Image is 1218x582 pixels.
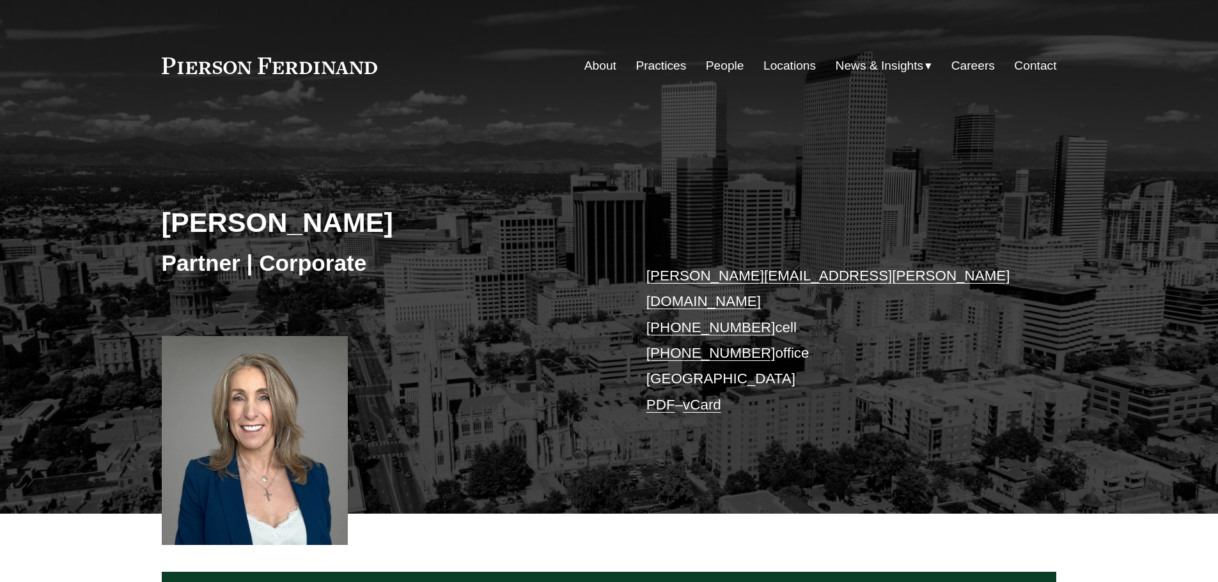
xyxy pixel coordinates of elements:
a: Contact [1014,54,1056,78]
span: News & Insights [836,55,924,77]
a: [PHONE_NUMBER] [646,319,776,335]
a: Careers [951,54,995,78]
h3: Partner | Corporate [162,249,609,277]
a: PDF [646,397,675,413]
a: About [584,54,616,78]
a: [PHONE_NUMBER] [646,345,776,361]
h2: [PERSON_NAME] [162,206,609,239]
a: [PERSON_NAME][EMAIL_ADDRESS][PERSON_NAME][DOMAIN_NAME] [646,268,1010,309]
p: cell office [GEOGRAPHIC_DATA] – [646,263,1019,418]
a: People [706,54,744,78]
a: Practices [636,54,686,78]
a: Locations [763,54,816,78]
a: folder dropdown [836,54,932,78]
a: vCard [683,397,721,413]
